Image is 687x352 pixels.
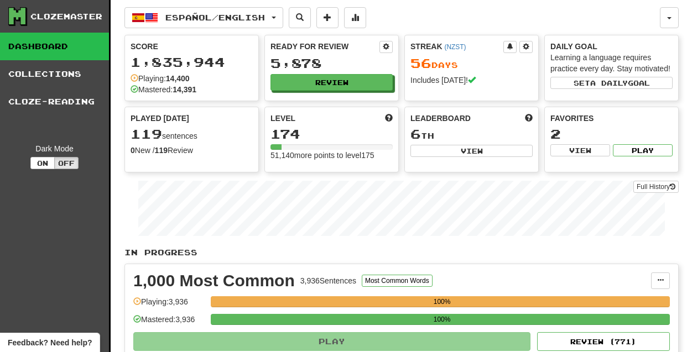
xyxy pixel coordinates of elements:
[133,332,530,351] button: Play
[133,314,205,332] div: Mastered: 3,936
[131,55,253,69] div: 1,835,944
[550,77,673,89] button: Seta dailygoal
[410,145,533,157] button: View
[155,146,168,155] strong: 119
[131,126,162,141] span: 119
[537,332,670,351] button: Review (771)
[633,181,679,193] a: Full History
[166,74,190,83] strong: 14,400
[30,157,55,169] button: On
[410,56,533,71] div: Day s
[131,145,253,156] div: New / Review
[214,314,670,325] div: 100%
[385,113,393,124] span: Score more points to level up
[270,74,393,91] button: Review
[173,85,196,94] strong: 14,391
[214,296,670,307] div: 100%
[131,113,189,124] span: Played [DATE]
[131,41,253,52] div: Score
[410,41,503,52] div: Streak
[344,7,366,28] button: More stats
[270,127,393,141] div: 174
[300,275,356,286] div: 3,936 Sentences
[270,41,379,52] div: Ready for Review
[590,79,628,87] span: a daily
[410,127,533,141] div: th
[316,7,339,28] button: Add sentence to collection
[550,113,673,124] div: Favorites
[270,56,393,70] div: 5,878
[131,127,253,141] div: sentences
[165,13,265,22] span: Español / English
[410,75,533,86] div: Includes [DATE]!
[525,113,533,124] span: This week in points, UTC
[133,296,205,314] div: Playing: 3,936
[550,41,673,52] div: Daily Goal
[124,247,679,258] p: In Progress
[270,113,295,124] span: Level
[131,84,196,95] div: Mastered:
[410,55,431,71] span: 56
[410,113,471,124] span: Leaderboard
[131,146,135,155] strong: 0
[362,275,433,287] button: Most Common Words
[270,150,393,161] div: 51,140 more points to level 175
[550,52,673,74] div: Learning a language requires practice every day. Stay motivated!
[124,7,283,28] button: Español/English
[613,144,673,156] button: Play
[550,127,673,141] div: 2
[444,43,466,51] a: (NZST)
[8,143,101,154] div: Dark Mode
[550,144,610,156] button: View
[131,73,190,84] div: Playing:
[289,7,311,28] button: Search sentences
[133,272,295,289] div: 1,000 Most Common
[410,126,421,141] span: 6
[8,337,92,348] span: Open feedback widget
[54,157,79,169] button: Off
[30,11,102,22] div: Clozemaster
